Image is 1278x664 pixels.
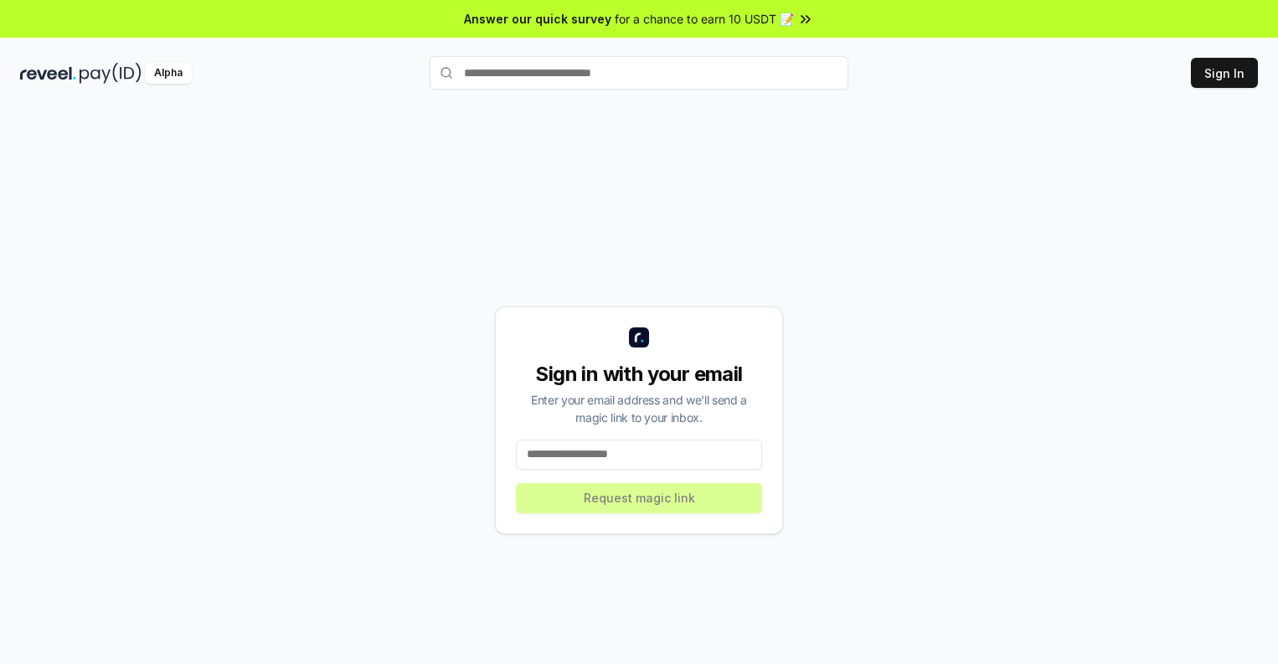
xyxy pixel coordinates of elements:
[516,361,762,388] div: Sign in with your email
[20,63,76,84] img: reveel_dark
[615,10,794,28] span: for a chance to earn 10 USDT 📝
[80,63,142,84] img: pay_id
[145,63,192,84] div: Alpha
[1191,58,1258,88] button: Sign In
[516,391,762,426] div: Enter your email address and we’ll send a magic link to your inbox.
[464,10,611,28] span: Answer our quick survey
[629,327,649,347] img: logo_small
